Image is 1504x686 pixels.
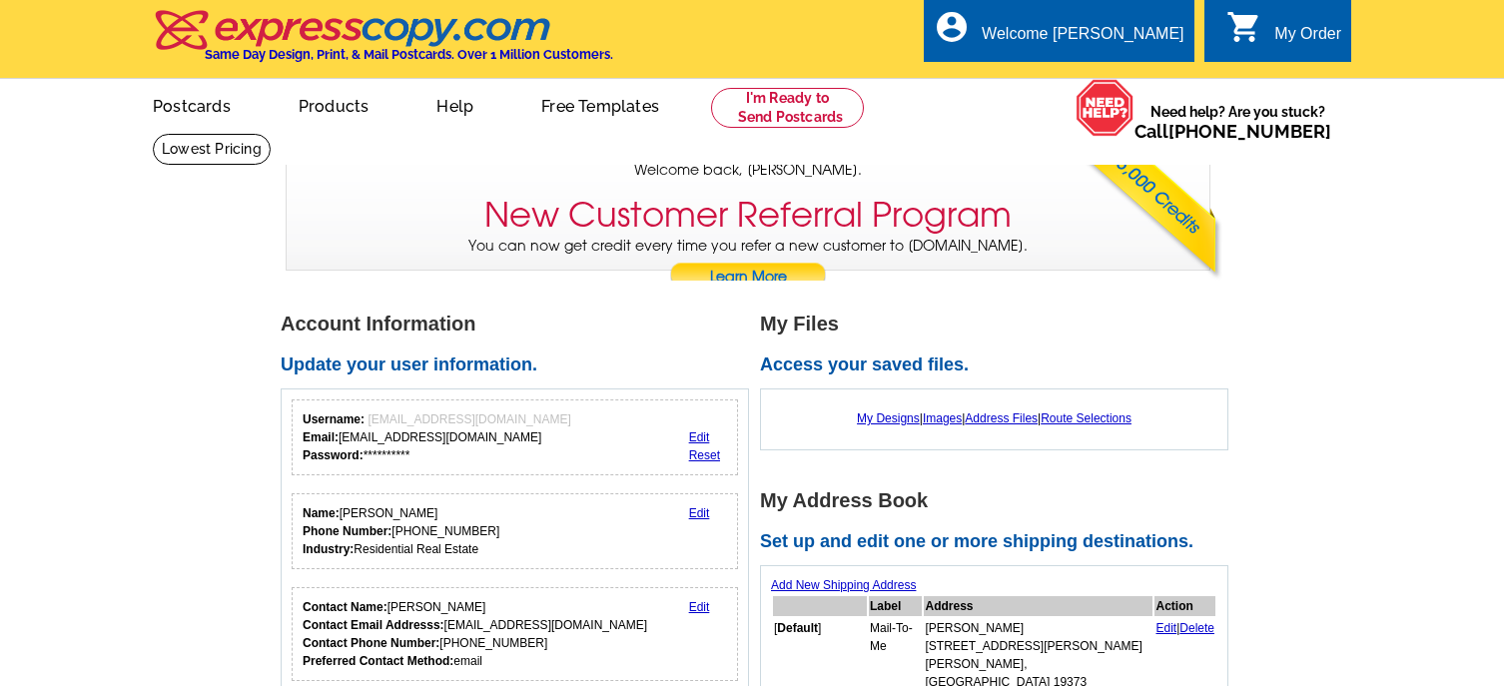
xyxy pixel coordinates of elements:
[634,160,862,181] span: Welcome back, [PERSON_NAME].
[1226,22,1341,47] a: shopping_cart My Order
[368,412,570,426] span: [EMAIL_ADDRESS][DOMAIN_NAME]
[303,654,453,668] strong: Preferred Contact Method:
[205,47,613,62] h4: Same Day Design, Print, & Mail Postcards. Over 1 Million Customers.
[1134,102,1341,142] span: Need help? Are you stuck?
[1076,79,1134,137] img: help
[303,618,444,632] strong: Contact Email Addresss:
[857,411,920,425] a: My Designs
[1226,9,1262,45] i: shopping_cart
[965,411,1038,425] a: Address Files
[303,412,365,426] strong: Username:
[689,506,710,520] a: Edit
[760,354,1239,376] h2: Access your saved files.
[292,493,738,569] div: Your personal details.
[934,9,970,45] i: account_circle
[267,81,401,128] a: Products
[760,490,1239,511] h1: My Address Book
[689,430,710,444] a: Edit
[771,578,916,592] a: Add New Shipping Address
[292,399,738,475] div: Your login information.
[689,600,710,614] a: Edit
[303,504,499,558] div: [PERSON_NAME] [PHONE_NUMBER] Residential Real Estate
[303,524,391,538] strong: Phone Number:
[404,81,505,128] a: Help
[869,596,922,616] th: Label
[303,430,339,444] strong: Email:
[281,314,760,335] h1: Account Information
[1041,411,1131,425] a: Route Selections
[689,448,720,462] a: Reset
[1274,25,1341,53] div: My Order
[303,448,364,462] strong: Password:
[1155,621,1176,635] a: Edit
[669,263,827,293] a: Learn More
[1154,596,1215,616] th: Action
[771,399,1217,437] div: | | |
[153,24,613,62] a: Same Day Design, Print, & Mail Postcards. Over 1 Million Customers.
[760,531,1239,553] h2: Set up and edit one or more shipping destinations.
[287,236,1209,293] p: You can now get credit every time you refer a new customer to [DOMAIN_NAME].
[1168,121,1331,142] a: [PHONE_NUMBER]
[281,354,760,376] h2: Update your user information.
[982,25,1183,53] div: Welcome [PERSON_NAME]
[303,542,354,556] strong: Industry:
[509,81,691,128] a: Free Templates
[484,195,1012,236] h3: New Customer Referral Program
[292,587,738,681] div: Who should we contact regarding order issues?
[303,598,647,670] div: [PERSON_NAME] [EMAIL_ADDRESS][DOMAIN_NAME] [PHONE_NUMBER] email
[121,81,263,128] a: Postcards
[924,596,1152,616] th: Address
[777,621,818,635] b: Default
[303,600,387,614] strong: Contact Name:
[303,506,340,520] strong: Name:
[1134,121,1331,142] span: Call
[923,411,962,425] a: Images
[760,314,1239,335] h1: My Files
[303,636,439,650] strong: Contact Phone Number:
[1179,621,1214,635] a: Delete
